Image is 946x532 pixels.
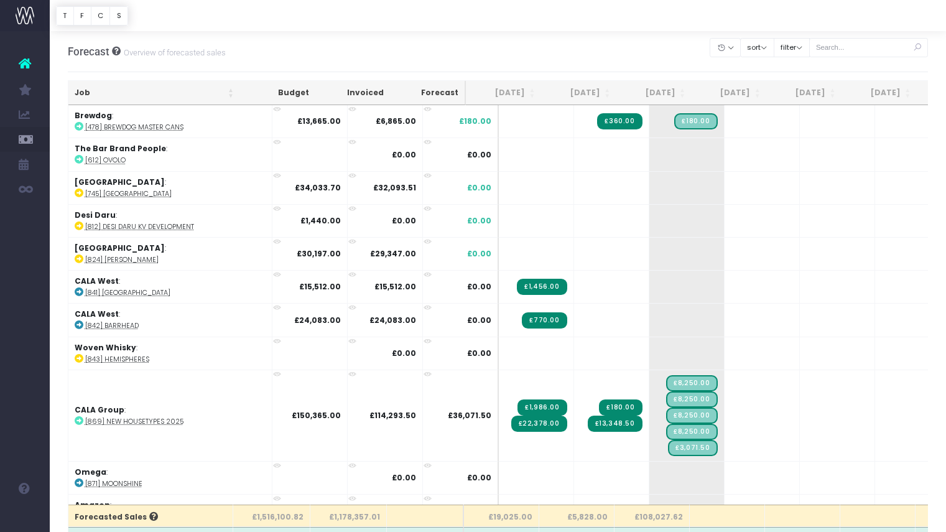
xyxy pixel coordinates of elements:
button: filter [774,38,810,57]
td: : [68,270,272,303]
abbr: [842] Barrhead [85,321,139,330]
td: : [68,204,272,237]
strong: £32,093.51 [373,182,416,193]
abbr: [824] Dunbar [85,255,159,264]
span: Streamtime Invoice: INV-3314 – [869] New Housetypes 2025 [511,416,567,432]
small: Overview of forecasted sales [121,45,226,58]
td: : [68,370,272,461]
th: Jun 25: activate to sort column ascending [466,81,541,105]
input: Search... [809,38,929,57]
strong: £13,665.00 [297,116,341,126]
th: £108,027.62 [614,505,690,527]
strong: £24,083.00 [369,315,416,325]
strong: Desi Daru [75,210,116,220]
button: F [73,6,91,26]
th: Invoiced [315,81,391,105]
strong: £0.00 [392,149,416,160]
span: £0.00 [467,348,491,359]
th: Nov 25: activate to sort column ascending [842,81,917,105]
strong: CALA West [75,276,119,286]
span: Streamtime Draft Invoice: INV-3404 – [478] Brewdog Master Cans [674,113,717,129]
span: Streamtime Draft Invoice: INV-3382 – [869] New Housetypes 2025 [666,424,717,440]
strong: £1,440.00 [300,215,341,226]
span: £0.00 [467,149,491,161]
button: S [109,6,128,26]
strong: Omega [75,467,106,477]
span: Forecasted Sales [75,511,158,523]
span: Streamtime Draft Invoice: INV-3381 – [869] New Housetypes 2025 [666,408,717,424]
th: Aug 25: activate to sort column ascending [616,81,692,105]
th: £1,516,100.82 [233,505,310,527]
strong: £0.00 [392,348,416,358]
abbr: [843] Hemispheres [85,355,149,364]
td: : [68,494,272,527]
span: £0.00 [467,315,491,326]
button: sort [740,38,774,57]
span: £0.00 [467,281,491,292]
th: £5,828.00 [539,505,614,527]
strong: Woven Whisky [75,342,136,353]
strong: £30,197.00 [297,248,341,259]
abbr: [841] Polmont [85,288,170,297]
span: Streamtime Draft Invoice: INV-3360 – [869] New Housetypes 2025 [666,375,717,391]
strong: £24,083.00 [294,315,341,325]
div: Vertical button group [56,6,128,26]
abbr: [612] Ovolo [85,156,126,165]
td: : [68,337,272,370]
span: £0.00 [467,182,491,194]
abbr: [478] Brewdog Master Cans [85,123,183,132]
button: C [91,6,111,26]
span: Streamtime Invoice: INV-3334 – [842] Barrhead [522,312,567,329]
th: Jul 25: activate to sort column ascending [541,81,616,105]
strong: £0.00 [392,215,416,226]
abbr: [812] Desi Daru KV Development [85,222,194,231]
th: Oct 25: activate to sort column ascending [766,81,842,105]
strong: [GEOGRAPHIC_DATA] [75,177,165,187]
td: : [68,171,272,204]
th: Job: activate to sort column ascending [68,81,240,105]
strong: £114,293.50 [369,410,416,421]
strong: Amazon [75,500,110,510]
span: Forecast [68,45,109,58]
td: : [68,303,272,336]
strong: £0.00 [392,472,416,483]
th: Sep 25: activate to sort column ascending [692,81,767,105]
span: £0.00 [467,472,491,483]
td: : [68,105,272,138]
th: £1,178,357.01 [310,505,387,527]
th: Budget [240,81,315,105]
strong: £6,865.00 [376,116,416,126]
strong: [GEOGRAPHIC_DATA] [75,243,165,253]
strong: £150,365.00 [292,410,341,421]
strong: £34,033.70 [295,182,341,193]
span: £0.00 [467,215,491,226]
span: Streamtime Invoice: INV-3308 – [869] New Housetypes 2025 [517,399,567,416]
td: : [68,461,272,494]
strong: Brewdog [75,110,112,121]
span: £0.00 [467,248,491,259]
strong: £29,347.00 [370,248,416,259]
strong: £15,512.00 [299,281,341,292]
th: Forecast [390,81,466,105]
abbr: [871] Moonshine [85,479,142,488]
span: Streamtime Invoice: INV-3358 – [869] New Housetypes 2025 [599,399,642,416]
th: £19,025.00 [464,505,539,527]
span: Streamtime Draft Invoice: INV-3383 – [869] New Housetypes 2025 [668,440,717,456]
strong: The Bar Brand People [75,143,166,154]
td: : [68,237,272,270]
strong: CALA West [75,309,119,319]
abbr: [745] Builyeon Road [85,189,172,198]
span: Streamtime Draft Invoice: INV-3380 – [869] New Housetypes 2025 [666,391,717,408]
span: Streamtime Invoice: INV-3362 – [478] Brewdog Master Cans [597,113,642,129]
strong: £15,512.00 [374,281,416,292]
td: : [68,138,272,170]
button: T [56,6,74,26]
img: images/default_profile_image.png [16,507,34,526]
span: £36,071.50 [448,410,491,421]
span: Streamtime Invoice: INV-3332 – [841] Polmont [517,279,567,295]
span: Streamtime Invoice: INV-3359 – [869] New Housetypes 2025 [588,416,642,432]
abbr: [869] New Housetypes 2025 [85,417,183,426]
span: £180.00 [459,116,491,127]
strong: CALA Group [75,404,124,415]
